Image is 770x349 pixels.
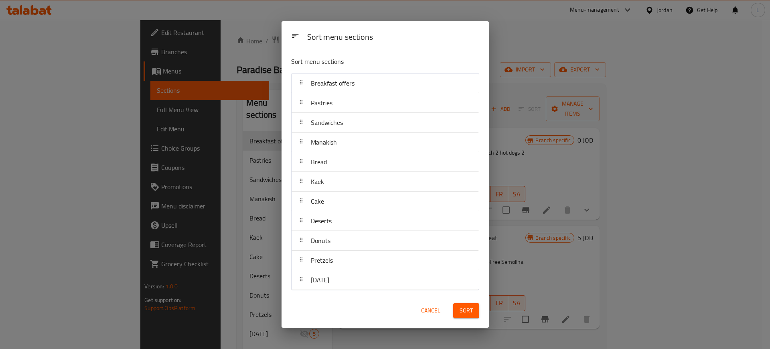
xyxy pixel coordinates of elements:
[311,156,327,168] span: Bread
[311,235,330,247] span: Donuts
[292,133,479,152] div: Manakish
[292,172,479,192] div: Kaek
[311,77,355,89] span: Breakfast offers
[292,113,479,133] div: Sandwiches
[292,93,479,113] div: Pastries
[292,73,479,93] div: Breakfast offers
[292,231,479,251] div: Donuts
[304,29,482,47] div: Sort menu sections
[418,303,444,318] button: Cancel
[292,211,479,231] div: Deserts
[311,274,329,286] span: [DATE]
[311,136,337,148] span: Manakish
[311,97,332,109] span: Pastries
[292,152,479,172] div: Bread
[311,176,324,188] span: Kaek
[291,57,440,67] p: Sort menu sections
[421,306,440,316] span: Cancel
[311,116,343,129] span: Sandwiches
[292,270,479,290] div: [DATE]
[460,306,473,316] span: Sort
[453,303,479,318] button: Sort
[311,215,332,227] span: Deserts
[292,192,479,211] div: Cake
[311,254,333,266] span: Pretzels
[311,195,324,207] span: Cake
[292,251,479,270] div: Pretzels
